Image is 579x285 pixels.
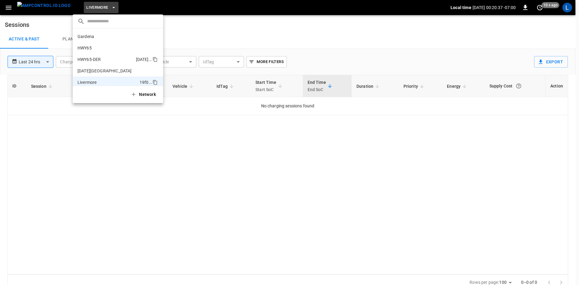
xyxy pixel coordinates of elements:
p: Gardena [78,33,94,40]
p: Livermore [78,79,96,85]
div: copy [152,79,159,86]
button: Network [127,88,161,101]
p: HWY65 [78,45,92,51]
p: [DATE][GEOGRAPHIC_DATA] [78,68,131,74]
div: copy [152,56,159,63]
p: HWY65-DER [78,56,101,62]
